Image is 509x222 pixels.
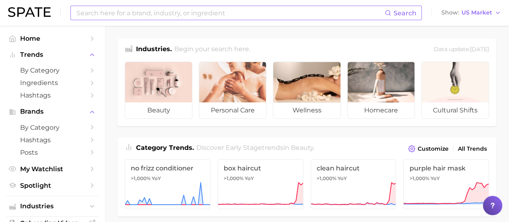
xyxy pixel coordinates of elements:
[136,144,194,151] span: Category Trends .
[406,143,451,154] button: Customize
[348,102,414,118] span: homecare
[273,102,340,118] span: wellness
[6,146,98,159] a: Posts
[20,124,84,131] span: by Category
[434,44,489,55] div: Data update: [DATE]
[409,175,429,181] span: >1,000%
[409,164,483,172] span: purple hair mask
[418,145,449,152] span: Customize
[20,149,84,156] span: Posts
[6,106,98,118] button: Brands
[347,62,415,119] a: homecare
[174,44,250,55] h2: Begin your search here.
[245,175,254,182] span: YoY
[20,203,84,210] span: Industries
[6,200,98,212] button: Industries
[20,35,84,42] span: Home
[6,64,98,77] a: by Category
[125,62,192,119] a: beauty
[430,175,439,182] span: YoY
[403,159,489,209] a: purple hair mask>1,000% YoY
[218,159,303,209] a: box haircut>1,000% YoY
[6,49,98,61] button: Trends
[441,10,459,15] span: Show
[125,159,210,209] a: no frizz conditioner>1,000% YoY
[136,44,172,55] h1: Industries.
[199,62,266,119] a: personal care
[422,102,488,118] span: cultural shifts
[6,89,98,102] a: Hashtags
[6,77,98,89] a: Ingredients
[311,159,396,209] a: clean haircut>1,000% YoY
[6,32,98,45] a: Home
[131,164,204,172] span: no frizz conditioner
[20,66,84,74] span: by Category
[224,164,297,172] span: box haircut
[6,179,98,192] a: Spotlight
[224,175,243,181] span: >1,000%
[458,145,487,152] span: All Trends
[6,121,98,134] a: by Category
[20,51,84,58] span: Trends
[394,9,416,17] span: Search
[456,143,489,154] a: All Trends
[20,108,84,115] span: Brands
[152,175,161,182] span: YoY
[439,8,503,18] button: ShowUS Market
[20,165,84,173] span: My Watchlist
[291,144,313,151] span: beauty
[338,175,347,182] span: YoY
[421,62,489,119] a: cultural shifts
[199,102,266,118] span: personal care
[131,175,150,181] span: >1,000%
[20,79,84,87] span: Ingredients
[317,175,336,181] span: >1,000%
[6,163,98,175] a: My Watchlist
[125,102,192,118] span: beauty
[20,182,84,189] span: Spotlight
[6,134,98,146] a: Hashtags
[273,62,340,119] a: wellness
[462,10,492,15] span: US Market
[20,91,84,99] span: Hashtags
[20,136,84,144] span: Hashtags
[76,6,385,20] input: Search here for a brand, industry, or ingredient
[196,144,315,151] span: Discover Early Stage trends in .
[317,164,390,172] span: clean haircut
[8,7,51,17] img: SPATE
